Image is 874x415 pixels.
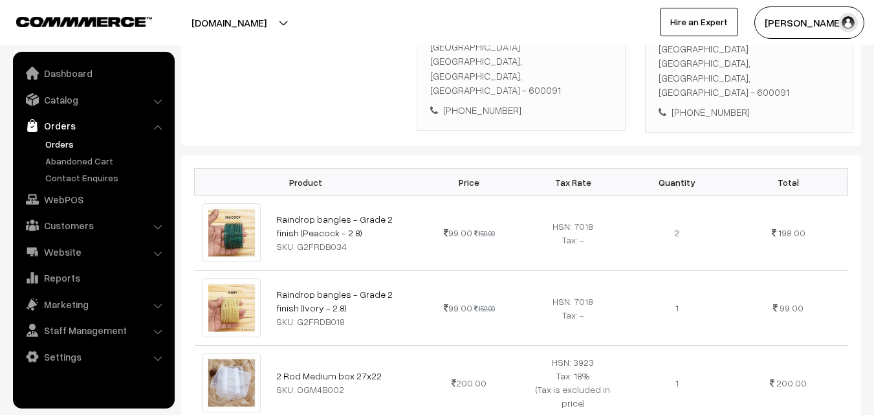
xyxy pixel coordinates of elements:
span: 99.00 [444,302,472,313]
img: 03.jpg [202,353,261,412]
span: 198.00 [778,227,805,238]
a: Abandoned Cart [42,154,170,168]
a: Orders [42,137,170,151]
th: Product [195,169,417,196]
th: Tax Rate [521,169,625,196]
a: Dashboard [16,62,170,85]
span: 99.00 [780,302,803,313]
span: HSN: 7018 Tax: - [552,221,593,245]
div: SKU: OGM4B002 [276,383,410,396]
img: user [838,13,858,32]
span: HSN: 3923 Tax: 18% (Tax is excluded in price) [536,357,610,409]
div: SKU: G2FRDB034 [276,240,410,253]
a: Settings [16,345,170,368]
img: IVORY.jpg [202,278,261,337]
div: SKU: G2FRDB018 [276,315,410,328]
a: Website [16,240,170,264]
div: [PHONE_NUMBER] [659,105,840,120]
span: 1 [675,302,679,313]
a: COMMMERCE [16,13,129,28]
button: [PERSON_NAME] [754,6,864,39]
a: Raindrop bangles - Grade 2 finish (Peacock - 2.8) [276,214,393,238]
div: [PHONE_NUMBER] [430,103,611,118]
a: 2 Rod Medium box 27x22 [276,370,382,381]
th: Quantity [625,169,729,196]
img: COMMMERCE [16,17,152,27]
a: Contact Enquires [42,171,170,185]
span: 200.00 [776,377,807,388]
button: [DOMAIN_NAME] [146,6,312,39]
span: 200.00 [452,377,486,388]
a: WebPOS [16,188,170,211]
span: HSN: 7018 Tax: - [552,296,593,320]
a: Staff Management [16,319,170,342]
img: PEACOCK.jpg [202,203,261,262]
a: Hire an Expert [660,8,738,36]
strike: 150.00 [474,304,495,313]
span: 99.00 [444,227,472,238]
strike: 150.00 [474,229,495,238]
a: Customers [16,214,170,237]
span: 2 [674,227,679,238]
a: Orders [16,114,170,137]
th: Total [729,169,848,196]
th: Price [417,169,521,196]
span: 1 [675,377,679,388]
a: Catalog [16,88,170,111]
a: Reports [16,266,170,289]
a: Raindrop bangles - Grade 2 finish (Ivory - 2.8) [276,289,393,313]
a: Marketing [16,293,170,316]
